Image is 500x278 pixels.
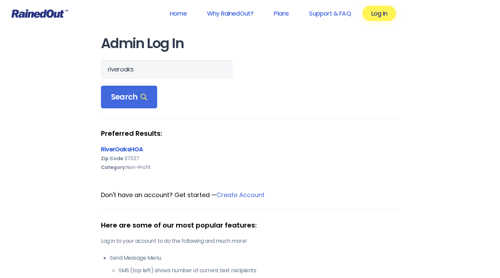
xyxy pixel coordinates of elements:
[300,6,359,21] a: Support & FAQ
[101,220,399,230] div: Here are some of our most popular features:
[101,155,125,162] b: Zip Code:
[101,145,399,154] div: RiverOaksHOA
[101,154,399,163] div: 37027
[216,191,265,199] a: Create Account
[101,129,399,138] strong: Preferred Results:
[119,266,399,275] li: SMS (top left) shows number of current text recipients
[101,164,126,171] b: Category:
[198,6,263,21] a: Why RainedOut?
[362,6,396,21] a: Log In
[265,6,297,21] a: Plans
[101,86,157,109] div: Search
[101,163,399,172] div: Non-Profit
[101,60,232,79] input: Search Orgs…
[101,145,143,153] a: RiverOaksHOA
[101,237,399,245] p: Log in to your account to do the following and much more!
[161,6,195,21] a: Home
[111,92,147,102] span: Search
[101,36,399,51] h1: Admin Log In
